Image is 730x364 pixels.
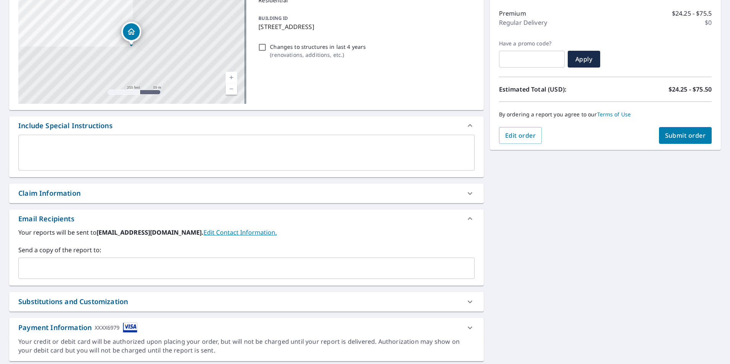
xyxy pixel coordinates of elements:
[18,337,475,355] div: Your credit or debit card will be authorized upon placing your order, but will not be charged unt...
[97,228,203,237] b: [EMAIL_ADDRESS][DOMAIN_NAME].
[18,188,81,198] div: Claim Information
[499,111,712,118] p: By ordering a report you agree to our
[226,83,237,95] a: Current Level 17, Zoom Out
[574,55,594,63] span: Apply
[18,322,137,333] div: Payment Information
[9,184,484,203] div: Claim Information
[705,18,712,27] p: $0
[270,43,366,51] p: Changes to structures in last 4 years
[499,18,547,27] p: Regular Delivery
[499,127,542,144] button: Edit order
[203,228,277,237] a: EditContactInfo
[9,318,484,337] div: Payment InformationXXXX6979cardImage
[123,322,137,333] img: cardImage
[672,9,712,18] p: $24.25 - $75.5
[18,228,475,237] label: Your reports will be sent to
[9,209,484,228] div: Email Recipients
[597,111,631,118] a: Terms of Use
[9,292,484,311] div: Substitutions and Customization
[18,121,113,131] div: Include Special Instructions
[499,85,606,94] p: Estimated Total (USD):
[659,127,712,144] button: Submit order
[18,245,475,254] label: Send a copy of the report to:
[568,51,600,68] button: Apply
[505,131,536,140] span: Edit order
[258,22,471,31] p: [STREET_ADDRESS]
[226,72,237,83] a: Current Level 17, Zoom In
[121,22,141,45] div: Dropped pin, building 1, Residential property, 324 Pleasant Hill Ln Front Royal, VA 22630
[18,214,74,224] div: Email Recipients
[95,322,120,333] div: XXXX6979
[18,296,128,307] div: Substitutions and Customization
[270,51,366,59] p: ( renovations, additions, etc. )
[258,15,288,21] p: BUILDING ID
[499,9,526,18] p: Premium
[665,131,706,140] span: Submit order
[9,116,484,135] div: Include Special Instructions
[669,85,712,94] p: $24.25 - $75.50
[499,40,565,47] label: Have a promo code?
